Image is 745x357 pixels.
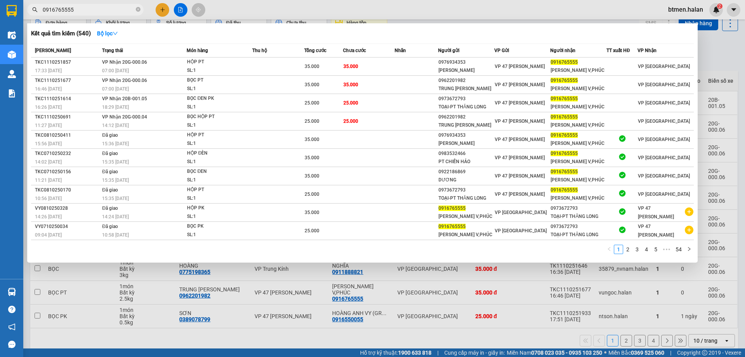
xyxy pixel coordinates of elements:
[638,205,674,219] span: VP 47 [PERSON_NAME]
[35,58,100,66] div: TKC1110251857
[102,151,118,156] span: Đã giao
[605,245,614,254] li: Previous Page
[343,48,366,53] span: Chưa cước
[642,245,651,254] li: 4
[685,226,693,234] span: plus-circle
[187,212,245,221] div: SL: 1
[551,194,606,202] div: [PERSON_NAME] V,PHÚC
[495,82,545,87] span: VP 47 [PERSON_NAME]
[438,150,494,158] div: 0983532466
[305,118,319,124] span: 25.000
[438,95,494,103] div: 0973672793
[35,196,62,201] span: 10:56 [DATE]
[438,58,494,66] div: 0976934353
[187,103,245,111] div: SL: 1
[495,228,547,233] span: VP [GEOGRAPHIC_DATA]
[102,205,118,211] span: Đã giao
[551,151,578,156] span: 0916765555
[305,210,319,215] span: 35.000
[102,48,123,53] span: Trạng thái
[35,150,100,158] div: TKC0710250232
[395,48,406,53] span: Nhãn
[438,77,494,85] div: 0962201982
[551,223,606,231] div: 0973672793
[187,121,245,130] div: SL: 1
[551,96,578,101] span: 0916765555
[102,114,147,120] span: VP Nhận 20G-000.04
[638,192,690,197] span: VP [GEOGRAPHIC_DATA]
[35,178,62,183] span: 11:21 [DATE]
[550,48,575,53] span: Người nhận
[8,306,16,313] span: question-circle
[495,118,545,124] span: VP 47 [PERSON_NAME]
[438,48,459,53] span: Người gửi
[35,123,62,128] span: 11:27 [DATE]
[305,192,319,197] span: 25.000
[305,100,319,106] span: 25.000
[494,48,509,53] span: VP Gửi
[35,104,62,110] span: 16:26 [DATE]
[685,207,693,216] span: plus-circle
[102,86,129,92] span: 07:00 [DATE]
[102,187,118,193] span: Đã giao
[102,78,147,83] span: VP Nhận 20G-000.06
[551,231,606,239] div: TOẠI-PT THĂNG LONG
[35,141,62,146] span: 15:56 [DATE]
[438,212,494,221] div: [PERSON_NAME] V,PHÚC
[187,186,245,194] div: HỘP PT
[638,118,690,124] span: VP [GEOGRAPHIC_DATA]
[343,64,358,69] span: 35.000
[187,48,208,53] span: Món hàng
[438,139,494,148] div: [PERSON_NAME]
[551,158,606,166] div: [PERSON_NAME] V,PHÚC
[551,121,606,129] div: [PERSON_NAME] V,PHÚC
[35,214,62,219] span: 14:26 [DATE]
[673,245,684,254] a: 54
[607,247,612,251] span: left
[551,176,606,184] div: [PERSON_NAME] V,PHÚC
[551,132,578,138] span: 0916765555
[660,245,673,254] span: •••
[305,228,319,233] span: 25.000
[187,231,245,239] div: SL: 1
[187,85,245,93] div: SL: 1
[438,194,494,202] div: TOẠI-PT THĂNG LONG
[684,245,694,254] button: right
[495,137,545,142] span: VP 47 [PERSON_NAME]
[343,118,358,124] span: 25.000
[35,186,100,194] div: TKC0810250170
[614,245,623,254] a: 1
[438,205,466,211] span: 0916765555
[551,78,578,83] span: 0916765555
[305,137,319,142] span: 35.000
[687,247,691,251] span: right
[623,245,632,254] li: 2
[438,186,494,194] div: 0973672793
[35,95,100,103] div: TKC1110251614
[43,5,134,14] input: Tìm tên, số ĐT hoặc mã đơn
[102,132,118,138] span: Đã giao
[551,66,606,75] div: [PERSON_NAME] V,PHÚC
[343,100,358,106] span: 25.000
[551,139,606,148] div: [PERSON_NAME] V,PHÚC
[187,76,245,85] div: BỌC PT
[651,245,660,254] a: 5
[660,245,673,254] li: Next 5 Pages
[187,222,245,231] div: BỌC PK
[633,245,641,254] a: 3
[187,158,245,166] div: SL: 1
[551,103,606,111] div: [PERSON_NAME] V,PHÚC
[35,159,62,165] span: 14:02 [DATE]
[438,158,494,166] div: PT CHIẾN HẢO
[495,210,547,215] span: VP [GEOGRAPHIC_DATA]
[102,104,129,110] span: 18:29 [DATE]
[438,224,466,229] span: 0916765555
[102,214,129,219] span: 14:24 [DATE]
[102,141,129,146] span: 15:36 [DATE]
[638,100,690,106] span: VP [GEOGRAPHIC_DATA]
[343,82,358,87] span: 35.000
[136,7,140,12] span: close-circle
[187,131,245,139] div: HỘP PT
[8,51,16,59] img: warehouse-icon
[614,245,623,254] li: 1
